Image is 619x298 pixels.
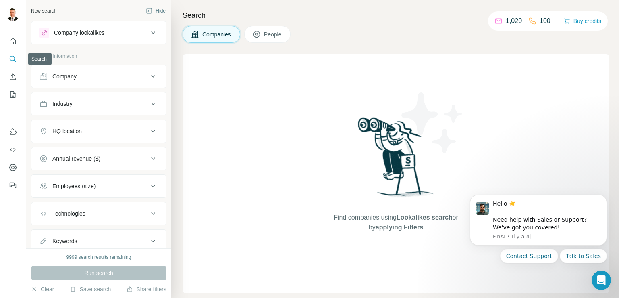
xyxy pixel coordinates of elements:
[6,34,19,48] button: Quick start
[31,23,166,42] button: Company lookalikes
[31,122,166,141] button: HQ location
[6,69,19,84] button: Enrich CSV
[52,127,82,135] div: HQ location
[52,72,77,80] div: Company
[66,254,131,261] div: 9999 search results remaining
[264,30,282,38] span: People
[6,52,19,66] button: Search
[331,213,460,232] span: Find companies using or by
[6,125,19,139] button: Use Surfe on LinkedIn
[6,87,19,102] button: My lists
[6,143,19,157] button: Use Surfe API
[52,155,100,163] div: Annual revenue ($)
[396,86,469,159] img: Surfe Illustration - Stars
[6,178,19,193] button: Feedback
[202,30,232,38] span: Companies
[54,29,104,37] div: Company lookalikes
[376,224,423,231] span: applying Filters
[6,160,19,175] button: Dashboard
[31,67,166,86] button: Company
[31,149,166,168] button: Annual revenue ($)
[31,285,54,293] button: Clear
[31,52,166,60] p: Company information
[31,204,166,223] button: Technologies
[540,16,550,26] p: 100
[140,5,171,17] button: Hide
[31,94,166,113] button: Industry
[52,182,96,190] div: Employees (size)
[31,231,166,251] button: Keywords
[52,237,77,245] div: Keywords
[458,185,619,294] iframe: Intercom notifications message
[564,15,601,27] button: Buy credits
[70,285,111,293] button: Save search
[31,7,56,15] div: New search
[127,285,166,293] button: Share filters
[52,100,73,108] div: Industry
[183,10,609,21] h4: Search
[506,16,522,26] p: 1,020
[31,176,166,196] button: Employees (size)
[52,210,85,218] div: Technologies
[6,8,19,21] img: Avatar
[592,271,611,290] iframe: Intercom live chat
[354,115,438,205] img: Surfe Illustration - Woman searching with binoculars
[397,214,453,221] span: Lookalikes search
